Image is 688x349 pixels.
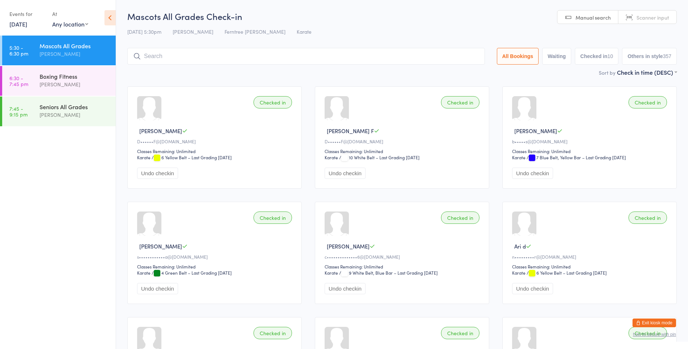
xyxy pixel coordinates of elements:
span: / 4 Green Belt – Last Grading [DATE] [152,270,232,276]
input: Search [127,48,485,65]
div: Checked in [441,212,479,224]
time: 6:30 - 7:45 pm [9,75,28,87]
div: Classes Remaining: Unlimited [512,148,669,154]
div: Events for [9,8,45,20]
div: Check in time (DESC) [617,68,677,76]
button: Undo checkin [512,283,553,294]
div: Karate [325,154,338,160]
div: Karate [137,154,151,160]
label: Sort by [599,69,615,76]
span: [PERSON_NAME] [173,28,213,35]
div: Checked in [441,327,479,339]
a: 7:45 -9:15 pmSeniors All Grades[PERSON_NAME] [2,97,116,126]
a: 6:30 -7:45 pmBoxing Fitness[PERSON_NAME] [2,66,116,96]
button: Checked in10 [575,48,618,65]
h2: Mascots All Grades Check-in [127,10,677,22]
div: At [52,8,88,20]
div: Mascots All Grades [40,42,110,50]
div: D••••••F@[DOMAIN_NAME] [325,138,482,144]
button: Undo checkin [137,168,178,179]
div: Classes Remaining: Unlimited [137,263,294,270]
div: Checked in [629,212,667,224]
div: Checked in [254,212,292,224]
button: Undo checkin [137,283,178,294]
time: 7:45 - 9:15 pm [9,106,28,117]
div: s••••••••••••a@[DOMAIN_NAME] [137,254,294,260]
a: 5:30 -6:30 pmMascots All Grades[PERSON_NAME] [2,36,116,65]
span: / 10 White Belt – Last Grading [DATE] [339,154,420,160]
span: Ferntree [PERSON_NAME] [224,28,285,35]
div: n•••••••••r@[DOMAIN_NAME] [512,254,669,260]
div: Classes Remaining: Unlimited [325,263,482,270]
div: Checked in [629,327,667,339]
div: 357 [663,53,671,59]
button: Exit kiosk mode [633,319,676,327]
span: Karate [297,28,312,35]
div: Checked in [254,96,292,108]
div: [PERSON_NAME] [40,111,110,119]
span: / 9 White Belt, Blue Bar – Last Grading [DATE] [339,270,438,276]
button: All Bookings [497,48,539,65]
div: c••••••••••••••6@[DOMAIN_NAME] [325,254,482,260]
button: Waiting [542,48,571,65]
button: Undo checkin [325,283,366,294]
button: Others in style357 [622,48,677,65]
span: [PERSON_NAME] [139,127,182,135]
span: [PERSON_NAME] [514,127,557,135]
span: Ari d [514,242,526,250]
div: Karate [137,270,151,276]
div: Boxing Fitness [40,72,110,80]
span: [PERSON_NAME] [327,242,370,250]
div: Seniors All Grades [40,103,110,111]
div: b•••••s@[DOMAIN_NAME] [512,138,669,144]
div: D••••••F@[DOMAIN_NAME] [137,138,294,144]
div: Checked in [441,96,479,108]
div: Checked in [254,327,292,339]
div: Karate [512,270,526,276]
div: Classes Remaining: Unlimited [325,148,482,154]
button: Undo checkin [325,168,366,179]
span: [PERSON_NAME] F [327,127,374,135]
div: Classes Remaining: Unlimited [512,263,669,270]
span: / 6 Yellow Belt – Last Grading [DATE] [152,154,232,160]
time: 5:30 - 6:30 pm [9,45,28,56]
div: Checked in [629,96,667,108]
span: [PERSON_NAME] [139,242,182,250]
div: [PERSON_NAME] [40,80,110,89]
span: Scanner input [636,14,669,21]
a: [DATE] [9,20,27,28]
span: / 6 Yellow Belt – Last Grading [DATE] [527,270,607,276]
div: Karate [512,154,526,160]
div: Any location [52,20,88,28]
div: 10 [607,53,613,59]
span: Manual search [576,14,611,21]
div: Classes Remaining: Unlimited [137,148,294,154]
div: Karate [325,270,338,276]
span: / 7 Blue Belt, Yellow Bar – Last Grading [DATE] [527,154,626,160]
span: [DATE] 5:30pm [127,28,161,35]
button: Undo checkin [512,168,553,179]
div: [PERSON_NAME] [40,50,110,58]
button: how to secure with pin [633,332,676,337]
